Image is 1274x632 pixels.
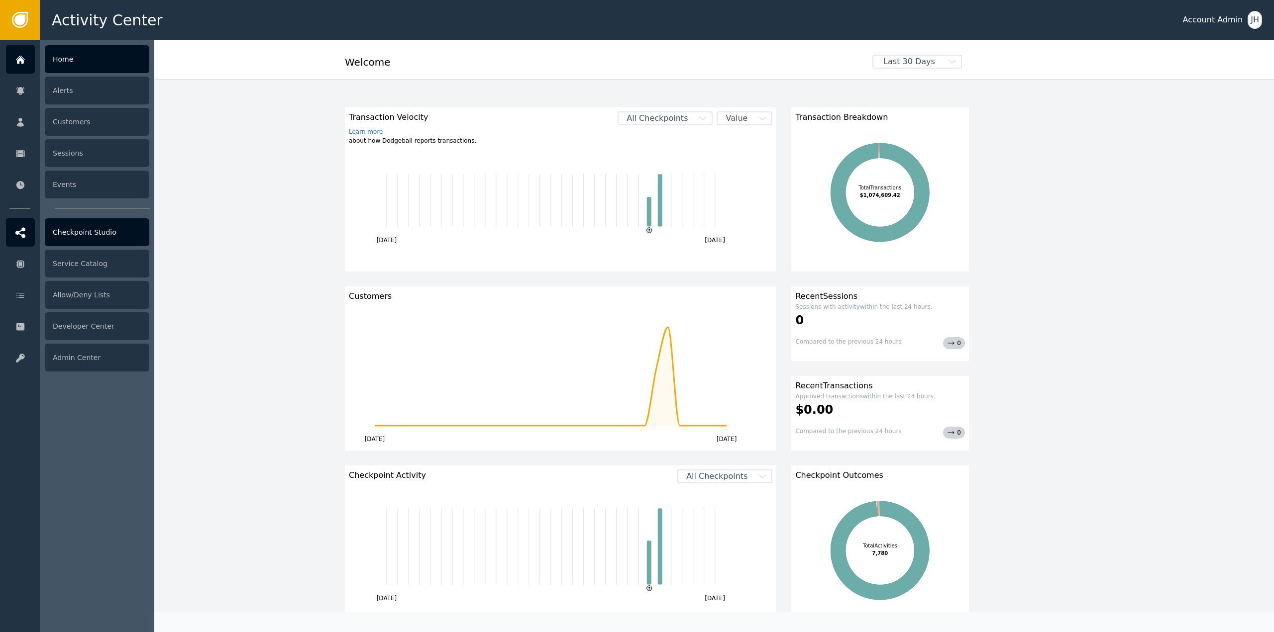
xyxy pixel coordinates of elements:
rect: Transaction2025-08-28 [647,197,651,226]
a: Home [6,45,149,74]
text: [DATE] [377,595,397,602]
span: Last 30 Days [873,56,945,68]
span: Checkpoint Activity [349,469,426,481]
text: [DATE] [705,595,726,602]
div: Compared to the previous 24 hours [795,337,901,349]
rect: Checkpoint2025-08-29 [658,508,662,584]
rect: Transaction2025-08-29 [658,174,662,226]
div: Customers [349,290,772,302]
a: Admin Center [6,343,149,372]
a: Customers [6,107,149,136]
div: Recent Sessions [795,290,965,302]
a: Developer Center [6,312,149,341]
div: Customers [45,108,149,136]
span: Value [718,112,755,124]
span: 0 [957,428,961,438]
button: JH [1248,11,1262,29]
span: All Checkpoints [619,112,696,124]
a: Checkpoint Studio [6,218,149,247]
a: Sessions [6,139,149,168]
text: [DATE] [717,436,737,443]
div: Allow/Deny Lists [45,281,149,309]
div: Recent Transactions [795,380,965,392]
div: Compared to the previous 24 hours [795,427,901,439]
rect: Checkpoint2025-08-28 [647,541,651,584]
div: Developer Center [45,312,149,340]
button: All Checkpoints [618,111,713,125]
span: All Checkpoints [678,470,755,482]
text: [DATE] [377,237,397,244]
span: 0 [957,338,961,348]
div: Approved transactions within the last 24 hours. [795,392,965,401]
div: Welcome [345,55,865,77]
tspan: Total Transactions [858,185,902,190]
span: Transaction Velocity [349,111,476,123]
div: Admin Center [45,344,149,371]
a: Learn more [349,127,476,136]
div: Events [45,171,149,198]
div: about how Dodgeball reports transactions. [349,127,476,145]
span: Activity Center [52,9,163,31]
a: Service Catalog [6,249,149,278]
div: Alerts [45,77,149,104]
a: Allow/Deny Lists [6,280,149,309]
tspan: $1,074,609.42 [860,192,900,198]
button: All Checkpoints [677,469,772,483]
a: Alerts [6,76,149,105]
div: Sessions [45,139,149,167]
span: Checkpoint Outcomes [795,469,883,481]
div: 0 [795,311,965,329]
div: Account Admin [1183,14,1243,26]
div: $0.00 [795,401,965,419]
div: Service Catalog [45,250,149,277]
tspan: 7,780 [872,550,888,556]
a: Events [6,170,149,199]
button: Value [717,111,772,125]
span: Transaction Breakdown [795,111,888,123]
text: [DATE] [365,436,385,443]
div: Checkpoint Studio [45,218,149,246]
text: [DATE] [705,237,726,244]
tspan: Total Activities [862,543,897,548]
div: Sessions with activity within the last 24 hours. [795,302,965,311]
button: Last 30 Days [865,55,969,69]
div: Home [45,45,149,73]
